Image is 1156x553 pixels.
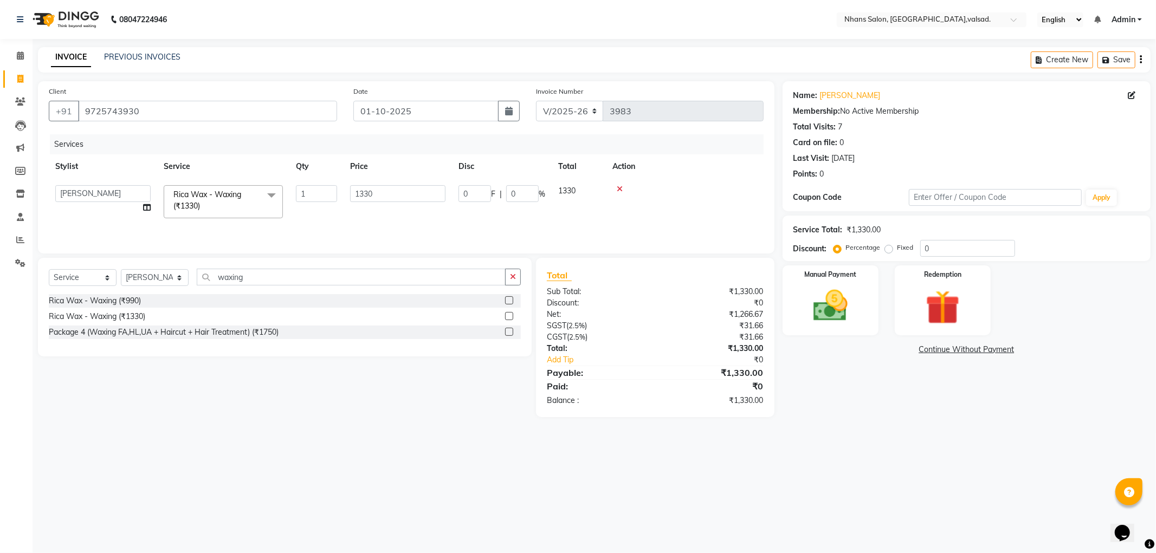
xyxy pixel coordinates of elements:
[50,134,772,154] div: Services
[547,270,572,281] span: Total
[539,395,655,406] div: Balance :
[793,90,818,101] div: Name:
[28,4,102,35] img: logo
[606,154,764,179] th: Action
[840,137,844,148] div: 0
[569,321,585,330] span: 2.5%
[793,168,818,180] div: Points:
[539,380,655,393] div: Paid:
[539,366,655,379] div: Payable:
[539,320,655,331] div: ( )
[200,201,205,211] a: x
[49,101,79,121] button: +91
[558,186,576,196] span: 1330
[119,4,167,35] b: 08047224946
[344,154,452,179] th: Price
[655,320,772,331] div: ₹31.66
[655,343,772,354] div: ₹1,330.00
[539,343,655,354] div: Total:
[289,154,344,179] th: Qty
[785,344,1148,355] a: Continue Without Payment
[1097,51,1135,68] button: Save
[820,168,824,180] div: 0
[655,286,772,297] div: ₹1,330.00
[793,106,1140,117] div: No Active Membership
[1110,510,1145,542] iframe: chat widget
[1086,190,1117,206] button: Apply
[197,269,506,285] input: Search or Scan
[539,286,655,297] div: Sub Total:
[909,189,1082,206] input: Enter Offer / Coupon Code
[655,297,772,309] div: ₹0
[655,309,772,320] div: ₹1,266.67
[847,224,881,236] div: ₹1,330.00
[655,331,772,343] div: ₹31.66
[539,188,545,200] span: %
[452,154,552,179] th: Disc
[491,188,495,200] span: F
[49,87,66,96] label: Client
[655,380,772,393] div: ₹0
[539,297,655,309] div: Discount:
[793,153,830,164] div: Last Visit:
[104,52,180,62] a: PREVIOUS INVOICES
[552,154,606,179] th: Total
[500,188,502,200] span: |
[51,48,91,67] a: INVOICE
[915,286,971,329] img: _gift.svg
[78,101,337,121] input: Search by Name/Mobile/Email/Code
[655,395,772,406] div: ₹1,330.00
[49,311,145,322] div: Rica Wax - Waxing (₹1330)
[793,224,843,236] div: Service Total:
[655,366,772,379] div: ₹1,330.00
[793,106,841,117] div: Membership:
[846,243,881,252] label: Percentage
[832,153,855,164] div: [DATE]
[793,243,827,255] div: Discount:
[49,327,279,338] div: Package 4 (Waxing FA,HL,UA + Haircut + Hair Treatment) (₹1750)
[803,286,858,326] img: _cash.svg
[793,121,836,133] div: Total Visits:
[157,154,289,179] th: Service
[547,332,567,342] span: CGST
[820,90,881,101] a: [PERSON_NAME]
[49,154,157,179] th: Stylist
[353,87,368,96] label: Date
[569,333,585,341] span: 2.5%
[793,137,838,148] div: Card on file:
[1112,14,1135,25] span: Admin
[539,354,675,366] a: Add Tip
[49,295,141,307] div: Rica Wax - Waxing (₹990)
[804,270,856,279] label: Manual Payment
[924,270,961,279] label: Redemption
[897,243,914,252] label: Fixed
[539,309,655,320] div: Net:
[838,121,843,133] div: 7
[173,190,241,211] span: Rica Wax - Waxing (₹1330)
[675,354,772,366] div: ₹0
[1031,51,1093,68] button: Create New
[793,192,909,203] div: Coupon Code
[547,321,566,330] span: SGST
[539,331,655,343] div: ( )
[536,87,583,96] label: Invoice Number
